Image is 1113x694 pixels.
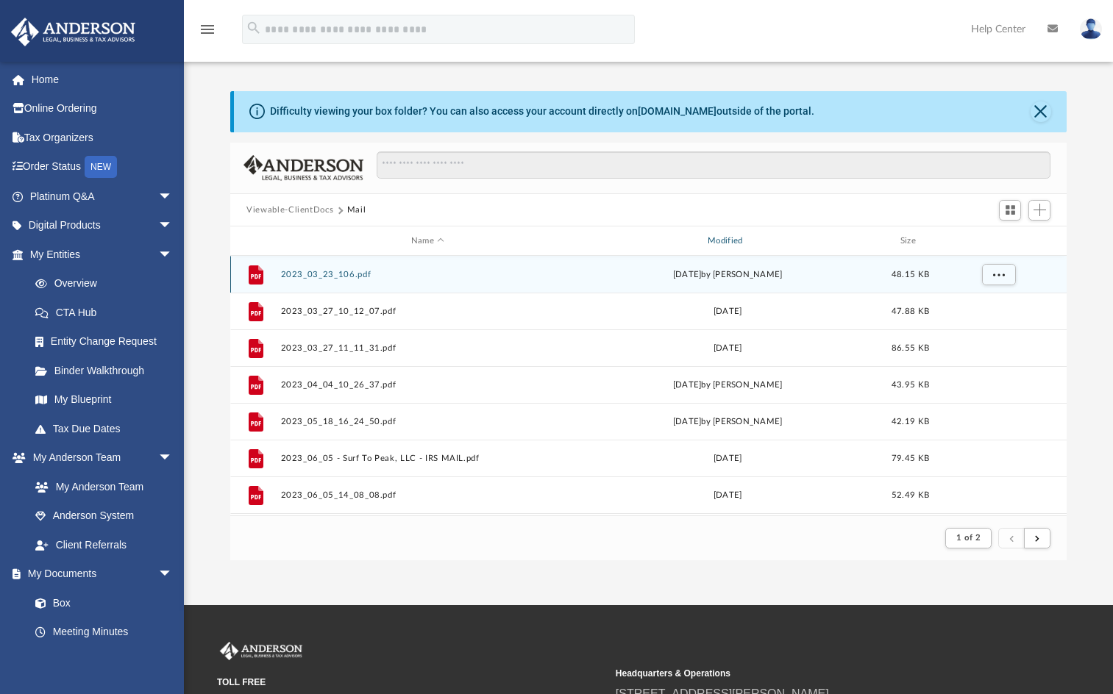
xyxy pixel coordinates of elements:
[270,104,814,119] div: Difficulty viewing your box folder? You can also access your account directly on outside of the p...
[10,94,195,124] a: Online Ordering
[892,418,929,426] span: 42.19 KB
[581,379,875,392] div: [DATE] by [PERSON_NAME]
[246,204,333,217] button: Viewable-ClientDocs
[10,182,195,211] a: Platinum Q&Aarrow_drop_down
[158,443,188,473] span: arrow_drop_down
[581,489,875,502] div: [DATE]
[21,356,195,385] a: Binder Walkthrough
[10,240,195,269] a: My Entitiesarrow_drop_down
[1028,200,1050,221] button: Add
[281,454,575,463] button: 2023_06_05 - Surf To Peak, LLC - IRS MAIL.pdf
[892,307,929,315] span: 47.88 KB
[1031,101,1051,122] button: Close
[616,667,1004,680] small: Headquarters & Operations
[21,618,188,647] a: Meeting Minutes
[246,20,262,36] i: search
[281,343,575,353] button: 2023_03_27_11_11_31.pdf
[377,151,1050,179] input: Search files and folders
[230,256,1067,515] div: grid
[881,235,940,248] div: Size
[21,327,195,357] a: Entity Change Request
[10,559,188,589] a: My Documentsarrow_drop_down
[892,271,929,279] span: 48.15 KB
[946,235,1049,248] div: id
[21,588,180,618] a: Box
[7,18,140,46] img: Anderson Advisors Platinum Portal
[638,105,716,117] a: [DOMAIN_NAME]
[580,235,875,248] div: Modified
[281,380,575,390] button: 2023_04_04_10_26_37.pdf
[21,414,195,443] a: Tax Due Dates
[1080,18,1102,40] img: User Pic
[21,472,180,501] a: My Anderson Team
[892,381,929,389] span: 43.95 KB
[10,123,195,152] a: Tax Organizers
[21,530,188,559] a: Client Referrals
[158,240,188,270] span: arrow_drop_down
[21,298,195,327] a: CTA Hub
[10,65,195,94] a: Home
[158,211,188,241] span: arrow_drop_down
[21,385,188,415] a: My Blueprint
[217,676,605,689] small: TOLL FREE
[581,342,875,355] div: [DATE]
[982,264,1016,286] button: More options
[956,534,981,542] span: 1 of 2
[280,235,575,248] div: Name
[281,270,575,279] button: 2023_03_23_106.pdf
[237,235,274,248] div: id
[581,415,875,429] div: [DATE] by [PERSON_NAME]
[581,452,875,465] div: [DATE]
[217,642,305,661] img: Anderson Advisors Platinum Portal
[10,443,188,473] a: My Anderson Teamarrow_drop_down
[281,307,575,316] button: 2023_03_27_10_12_07.pdf
[85,156,117,178] div: NEW
[281,490,575,500] button: 2023_06_05_14_08_08.pdf
[21,501,188,531] a: Anderson System
[945,528,992,548] button: 1 of 2
[199,21,216,38] i: menu
[158,182,188,212] span: arrow_drop_down
[999,200,1021,221] button: Switch to Grid View
[347,204,366,217] button: Mail
[281,417,575,426] button: 2023_05_18_16_24_50.pdf
[581,305,875,318] div: [DATE]
[21,269,195,298] a: Overview
[10,211,195,240] a: Digital Productsarrow_drop_down
[581,268,875,282] div: [DATE] by [PERSON_NAME]
[158,559,188,590] span: arrow_drop_down
[892,344,929,352] span: 86.55 KB
[892,454,929,462] span: 79.45 KB
[199,28,216,38] a: menu
[10,152,195,182] a: Order StatusNEW
[892,491,929,499] span: 52.49 KB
